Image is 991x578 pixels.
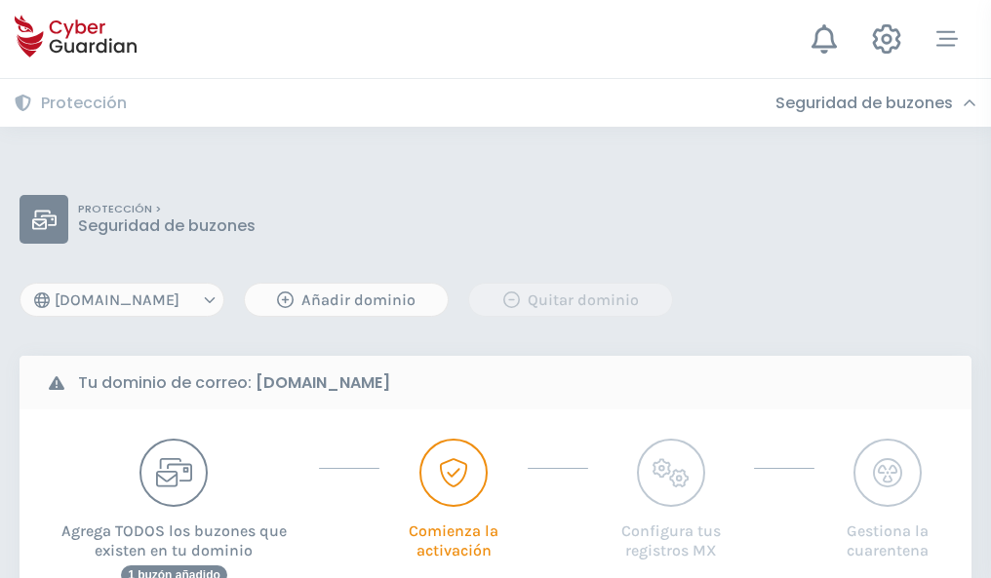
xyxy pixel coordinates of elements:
[259,289,433,312] div: Añadir dominio
[775,94,976,113] div: Seguridad de buzones
[399,439,508,560] button: Comienza la activación
[468,283,673,317] button: Quitar dominio
[49,507,299,560] p: Agrega TODOS los buzones que existen en tu dominio
[78,203,256,216] p: PROTECCIÓN >
[608,439,733,560] button: Configura tus registros MX
[775,94,953,113] h3: Seguridad de buzones
[399,507,508,560] p: Comienza la activación
[256,371,390,394] strong: [DOMAIN_NAME]
[834,439,942,560] button: Gestiona la cuarentena
[834,507,942,560] p: Gestiona la cuarentena
[41,94,127,113] h3: Protección
[244,283,449,317] button: Añadir dominio
[78,216,256,236] p: Seguridad de buzones
[484,289,657,312] div: Quitar dominio
[78,371,390,395] b: Tu dominio de correo:
[608,507,733,560] p: Configura tus registros MX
